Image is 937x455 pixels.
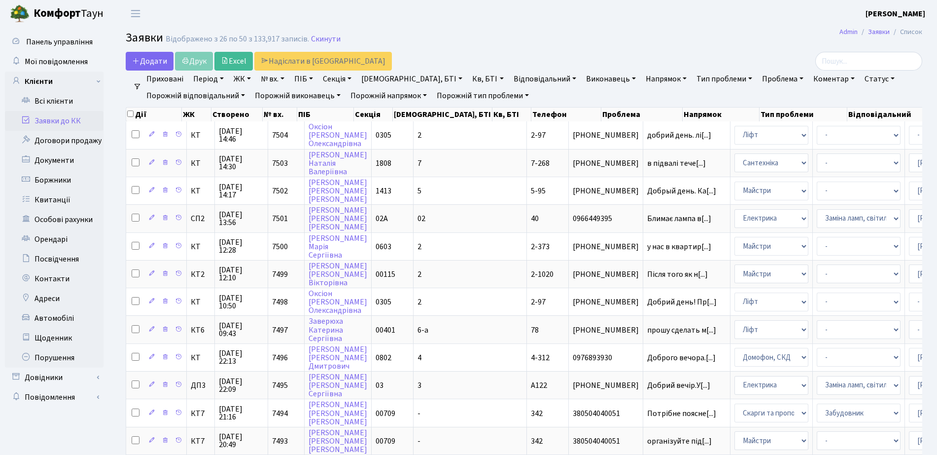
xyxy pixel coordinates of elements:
span: КТ [191,354,210,362]
a: Admin [839,27,858,37]
a: [DEMOGRAPHIC_DATA], БТІ [357,71,466,87]
a: Додати [126,52,174,71]
span: [PHONE_NUMBER] [573,159,639,167]
a: Статус [861,71,899,87]
th: Напрямок [683,108,760,121]
th: Відповідальний [847,108,936,121]
b: [PERSON_NAME] [866,8,925,19]
a: [PERSON_NAME][PERSON_NAME]Вікторівна [309,261,367,288]
span: КТ [191,187,210,195]
a: Контакти [5,269,104,289]
a: [PERSON_NAME][PERSON_NAME][PERSON_NAME] [309,205,367,232]
span: Додати [132,56,167,67]
a: Приховані [142,71,187,87]
span: [DATE] 20:49 [219,433,264,449]
span: Потрібне поясне[...] [647,408,716,419]
a: Довідники [5,368,104,387]
a: Адреси [5,289,104,308]
span: 2 [417,297,421,307]
span: КТ7 [191,437,210,445]
span: 342 [531,436,543,447]
a: Щоденник [5,328,104,348]
span: [DATE] 14:46 [219,127,264,143]
a: Порожній відповідальний [142,87,249,104]
a: [PERSON_NAME][PERSON_NAME][PERSON_NAME] [309,427,367,455]
a: Посвідчення [5,249,104,269]
span: організуйте під[...] [647,436,712,447]
img: logo.png [10,4,30,24]
span: 7-268 [531,158,550,169]
span: [PHONE_NUMBER] [573,381,639,389]
span: 2 [417,269,421,280]
a: Проблема [758,71,807,87]
span: 2-97 [531,297,546,307]
span: 0305 [376,130,391,141]
a: Порушення [5,348,104,368]
span: КТ [191,243,210,251]
span: - [417,408,420,419]
input: Пошук... [815,52,922,71]
a: Порожній виконавець [251,87,345,104]
li: Список [890,27,922,38]
span: 7496 [272,352,288,363]
th: Проблема [601,108,683,121]
span: 02А [376,213,388,224]
a: [PERSON_NAME]НаталіяВалеріївна [309,150,367,177]
span: [DATE] 21:16 [219,405,264,421]
span: добрий день. лі[...] [647,130,711,141]
span: 4 [417,352,421,363]
span: [PHONE_NUMBER] [573,270,639,278]
span: 0976893930 [573,354,639,362]
span: 7 [417,158,421,169]
a: Всі клієнти [5,91,104,111]
a: Повідомлення [5,387,104,407]
a: Період [189,71,228,87]
a: Автомобілі [5,308,104,328]
th: [DEMOGRAPHIC_DATA], БТІ [393,108,492,121]
span: 1413 [376,186,391,196]
span: [DATE] 12:10 [219,266,264,282]
span: [DATE] 14:17 [219,183,264,199]
span: Блимає лампа в[...] [647,213,711,224]
span: 7499 [272,269,288,280]
a: Мої повідомлення [5,52,104,72]
a: Документи [5,151,104,170]
th: ПІБ [297,108,354,121]
span: КТ6 [191,326,210,334]
a: [PERSON_NAME]МаріяСергіївна [309,233,367,261]
span: 7503 [272,158,288,169]
a: Панель управління [5,32,104,52]
span: 7501 [272,213,288,224]
span: Добрый день. Ка[...] [647,186,716,196]
span: [DATE] 13:56 [219,211,264,227]
a: Оксіон[PERSON_NAME]Олександрівна [309,288,367,316]
span: в підвалі тече[...] [647,158,706,169]
span: 78 [531,325,539,336]
span: 342 [531,408,543,419]
span: КТ7 [191,410,210,417]
span: [DATE] 12:28 [219,238,264,254]
span: [DATE] 09:43 [219,322,264,338]
span: 00115 [376,269,395,280]
span: прошу сделать м[...] [647,325,716,336]
a: Відповідальний [510,71,580,87]
span: [PHONE_NUMBER] [573,326,639,334]
a: Орендарі [5,229,104,249]
span: 40 [531,213,539,224]
th: Кв, БТІ [492,108,531,121]
span: 7494 [272,408,288,419]
th: Дії [126,108,182,121]
span: 2 [417,130,421,141]
span: 7497 [272,325,288,336]
a: [PERSON_NAME][PERSON_NAME]Сергіївна [309,372,367,399]
span: [PHONE_NUMBER] [573,243,639,251]
span: Мої повідомлення [25,56,88,67]
a: Договори продажу [5,131,104,151]
span: Після того як н[...] [647,269,708,280]
span: 2 [417,241,421,252]
nav: breadcrumb [825,22,937,42]
span: 1808 [376,158,391,169]
span: Добрий вечір.У[...] [647,380,710,391]
span: 00709 [376,408,395,419]
span: 03 [376,380,383,391]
